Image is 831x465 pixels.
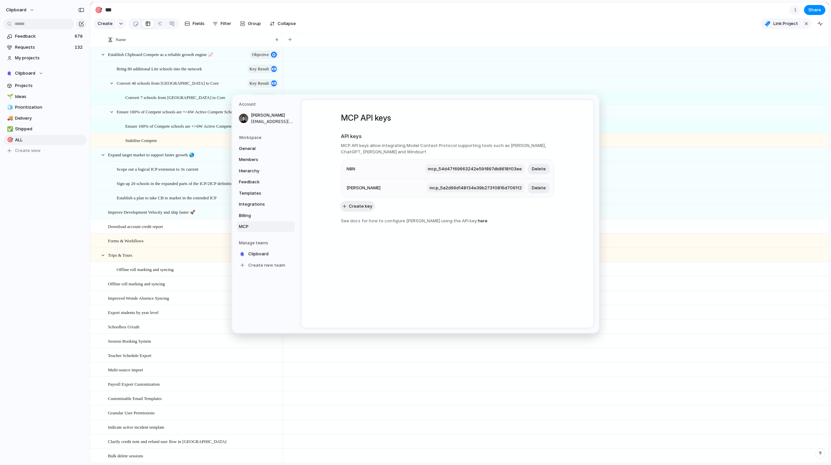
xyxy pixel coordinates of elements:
[347,166,355,172] span: N8N
[239,212,282,219] span: Billing
[532,166,546,172] span: Delete
[427,183,524,193] span: Click to copy
[239,179,282,185] span: Feedback
[478,218,487,223] a: here
[341,112,554,124] h1: MCP API keys
[248,262,285,269] span: Create new team
[237,143,295,154] a: General
[237,188,295,199] a: Templates
[239,156,282,163] span: Members
[239,168,282,174] span: Hierarchy
[251,119,294,125] span: [EMAIL_ADDRESS][DOMAIN_NAME]
[239,145,282,152] span: General
[239,101,295,107] h5: Account
[237,110,295,127] a: [PERSON_NAME][EMAIL_ADDRESS][DOMAIN_NAME]
[341,142,554,155] h3: MCP API keys allow integrating Model Context Protocol supporting tools such as [PERSON_NAME], Cha...
[239,190,282,197] span: Templates
[349,203,372,210] span: Create key
[239,223,282,230] span: MCP
[239,135,295,141] h5: Workspace
[251,112,294,119] span: [PERSON_NAME]
[425,164,524,174] span: Click to copy
[248,251,269,257] span: Clipboard
[237,249,295,259] a: Clipboard
[340,201,375,212] button: Create key
[237,210,295,221] a: Billing
[237,221,295,232] a: MCP
[237,166,295,176] a: Hierarchy
[532,185,546,191] span: Delete
[341,133,554,140] h2: API keys
[237,260,295,271] a: Create new team
[341,218,554,224] h3: See docs for how to configure [PERSON_NAME] using the API key
[239,240,295,246] h5: Manage teams
[528,164,550,174] button: Delete
[237,199,295,210] a: Integrations
[237,154,295,165] a: Members
[239,201,282,208] span: Integrations
[347,185,381,191] span: [PERSON_NAME]
[528,183,550,193] button: Delete
[237,177,295,187] a: Feedback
